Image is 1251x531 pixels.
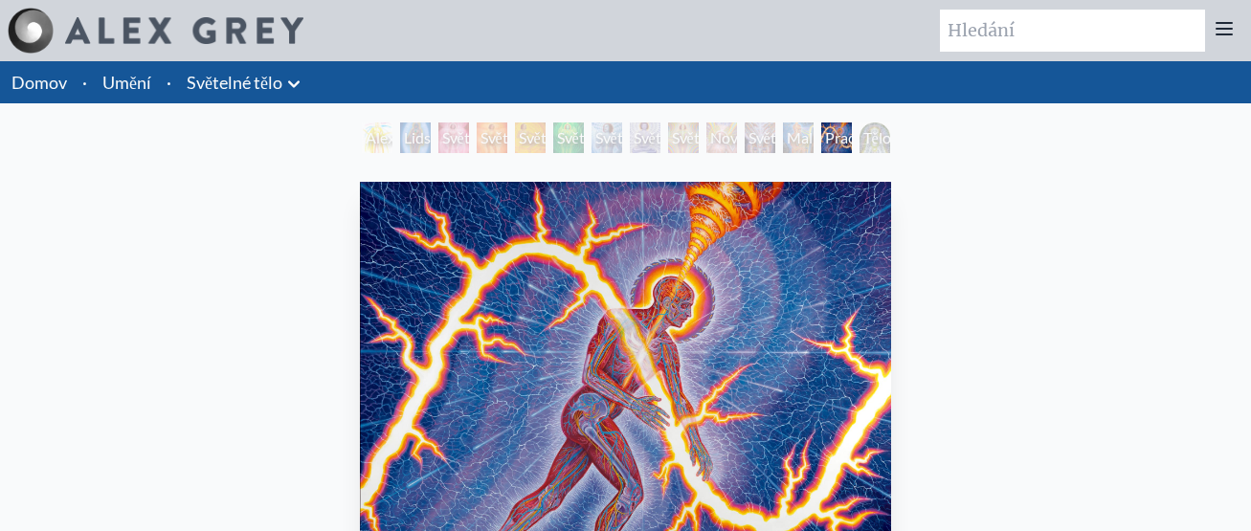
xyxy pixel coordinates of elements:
[553,122,584,153] div: Světelné tělo 4
[821,122,852,153] div: Pracovník světla
[668,122,699,153] div: Světelné tělo 7
[102,69,151,96] a: Umění
[187,69,282,96] a: Světelné tělo
[940,10,1205,52] input: Hledání
[75,61,95,103] li: ·
[783,122,814,153] div: Malba
[630,122,660,153] div: Světelné tělo 6
[438,122,469,153] div: Světelné tělo 1
[706,122,737,153] div: Novorozený
[515,122,546,153] div: Světelné tělo 3
[592,122,622,153] div: Světelné tělo 5
[11,72,67,93] a: Domov
[400,122,431,153] div: Lidské energetické pole
[477,122,507,153] div: Světelné tělo 2
[860,122,890,153] div: Tělo/mysl jako vibrační pole energie
[745,122,775,153] div: Světelný splétač
[159,61,179,103] li: ·
[362,122,392,153] div: Alexza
